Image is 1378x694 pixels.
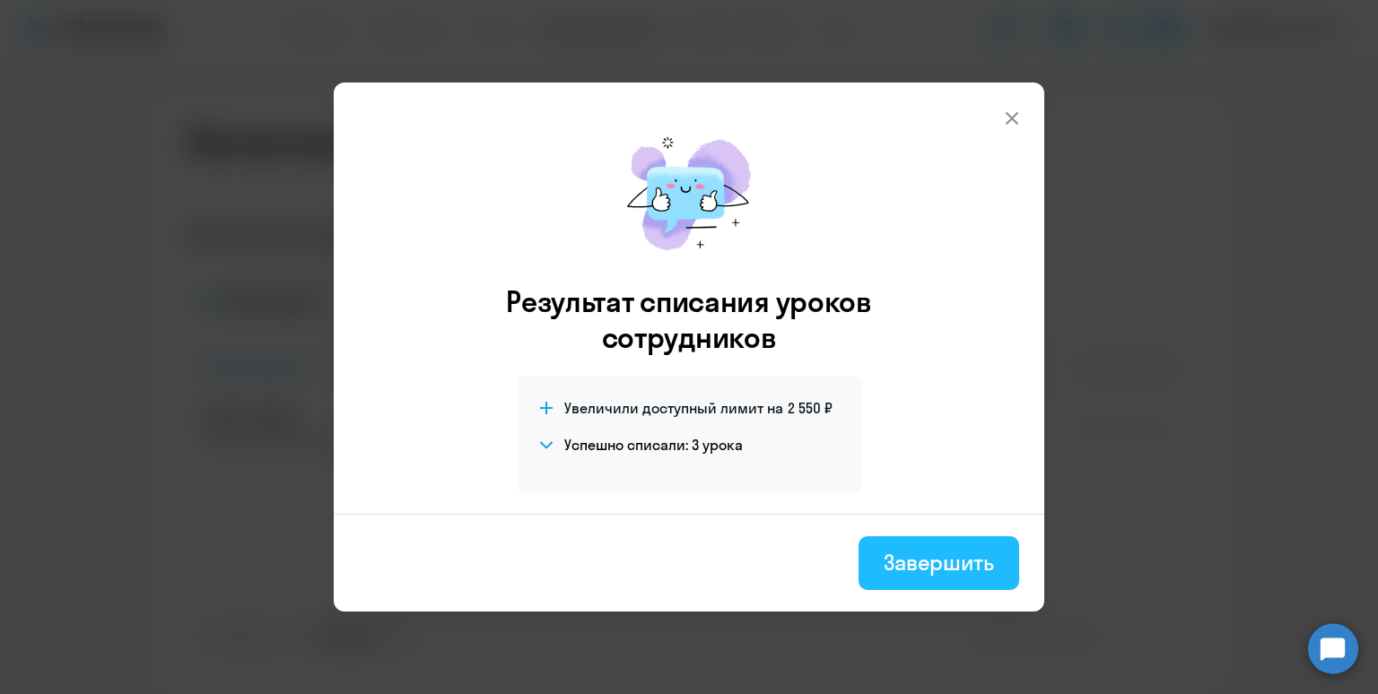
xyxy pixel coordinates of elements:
[482,283,896,355] h3: Результат списания уроков сотрудников
[564,435,743,455] h4: Успешно списали: 3 урока
[884,548,994,577] div: Завершить
[788,398,833,418] span: 2 550 ₽
[608,118,770,269] img: mirage-message.png
[564,398,783,418] span: Увеличили доступный лимит на
[859,536,1019,590] button: Завершить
